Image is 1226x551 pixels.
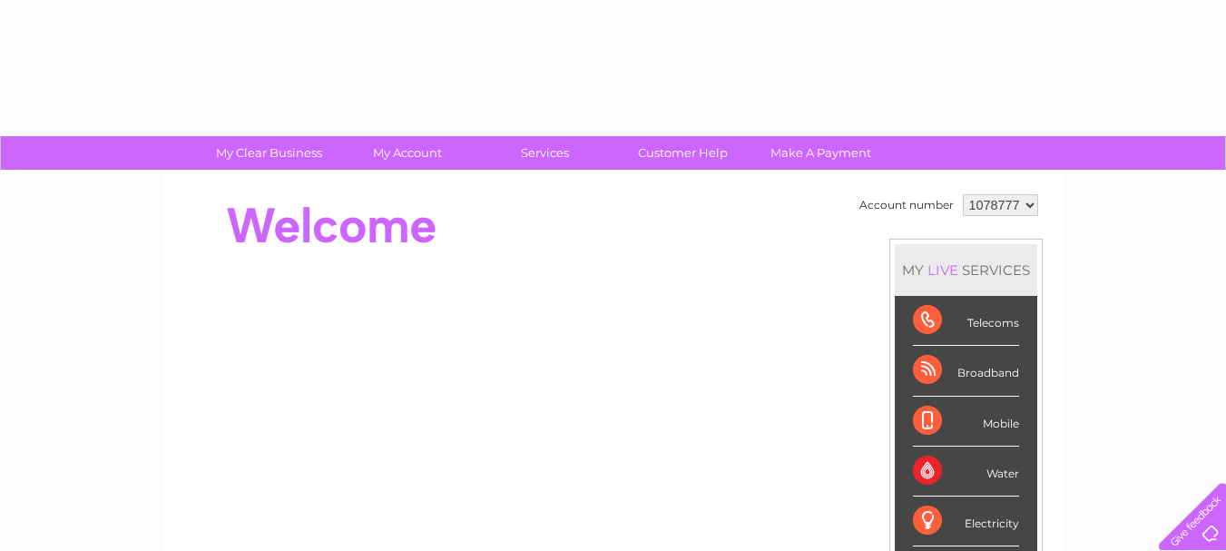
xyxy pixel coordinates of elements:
[332,136,482,170] a: My Account
[913,497,1019,546] div: Electricity
[913,296,1019,346] div: Telecoms
[608,136,758,170] a: Customer Help
[746,136,896,170] a: Make A Payment
[470,136,620,170] a: Services
[194,136,344,170] a: My Clear Business
[855,190,958,221] td: Account number
[895,244,1037,296] div: MY SERVICES
[913,447,1019,497] div: Water
[913,346,1019,396] div: Broadband
[913,397,1019,447] div: Mobile
[924,261,962,279] div: LIVE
